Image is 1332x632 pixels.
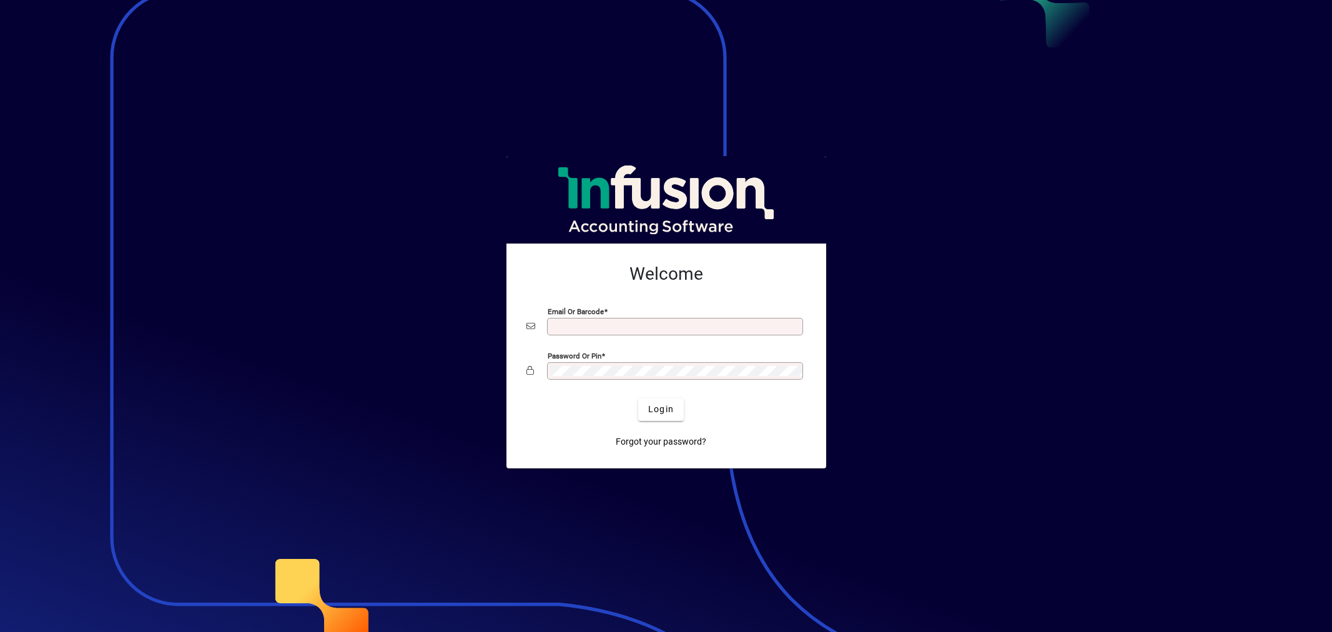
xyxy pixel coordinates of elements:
[648,403,674,416] span: Login
[548,351,601,360] mat-label: Password or Pin
[616,435,706,448] span: Forgot your password?
[611,431,711,453] a: Forgot your password?
[526,264,806,285] h2: Welcome
[548,307,604,315] mat-label: Email or Barcode
[638,398,684,421] button: Login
